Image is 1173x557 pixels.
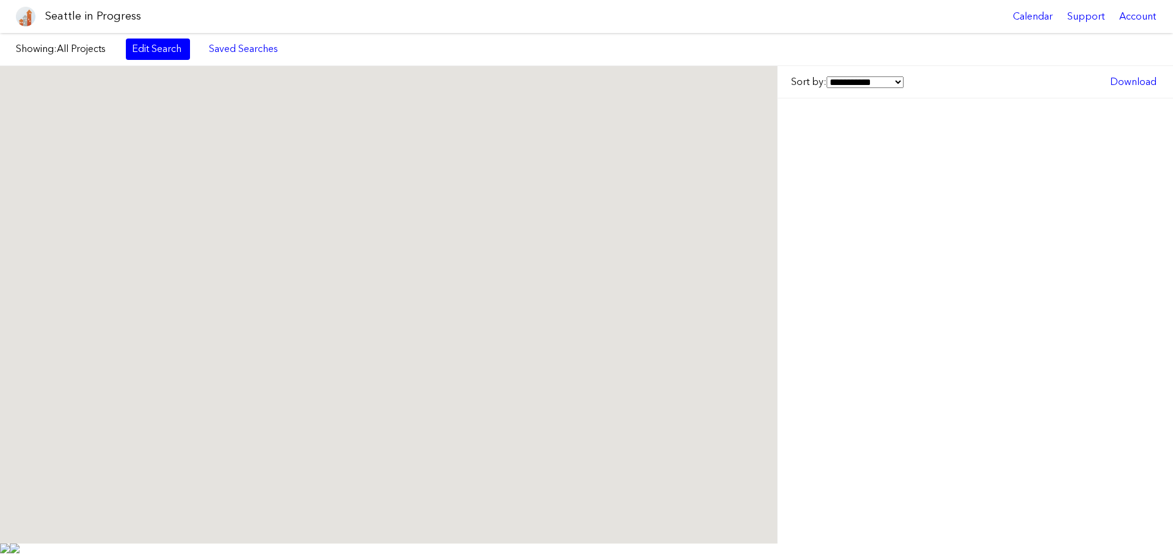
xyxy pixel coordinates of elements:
label: Sort by: [791,75,904,89]
a: Download [1104,72,1163,92]
a: Saved Searches [202,39,285,59]
select: Sort by: [827,76,904,88]
h1: Seattle in Progress [45,9,141,24]
label: Showing: [16,42,114,56]
a: Edit Search [126,39,190,59]
span: All Projects [57,43,106,54]
img: favicon-96x96.png [16,7,35,26]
